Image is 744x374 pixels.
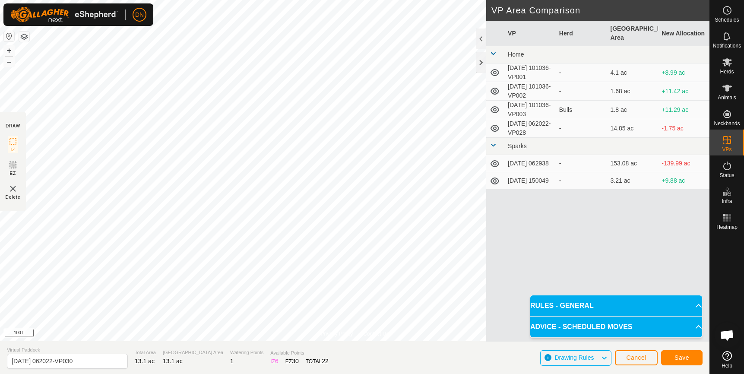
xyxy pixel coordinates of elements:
th: [GEOGRAPHIC_DATA] Area [607,21,659,46]
div: TOTAL [306,357,329,366]
th: New Allocation [658,21,709,46]
span: Virtual Paddock [7,346,128,354]
td: 14.85 ac [607,119,659,138]
span: ADVICE - SCHEDULED MOVES [530,322,632,332]
span: DN [135,10,144,19]
span: Delete [6,194,21,200]
span: 1 [230,358,234,364]
p-accordion-header: ADVICE - SCHEDULED MOVES [530,317,702,337]
th: VP [504,21,556,46]
span: Heatmap [716,225,738,230]
h2: VP Area Comparison [491,5,709,16]
span: Schedules [715,17,739,22]
span: RULES - GENERAL [530,301,594,311]
span: Herds [720,69,734,74]
img: Gallagher Logo [10,7,118,22]
span: 13.1 ac [163,358,183,364]
div: IZ [270,357,278,366]
button: Save [661,350,703,365]
td: [DATE] 062022-VP028 [504,119,556,138]
div: - [559,68,604,77]
button: Reset Map [4,31,14,41]
div: DRAW [6,123,20,129]
span: Sparks [508,143,527,149]
td: [DATE] 101036-VP001 [504,63,556,82]
button: Cancel [615,350,658,365]
span: VPs [722,147,731,152]
button: Map Layers [19,32,29,42]
span: Cancel [626,354,646,361]
span: 30 [292,358,299,364]
span: Drawing Rules [554,354,594,361]
div: Bulls [559,105,604,114]
span: EZ [10,170,16,177]
div: - [559,87,604,96]
span: 22 [322,358,329,364]
span: Help [722,363,732,368]
td: +11.42 ac [658,82,709,101]
td: [DATE] 150049 [504,172,556,190]
span: Animals [718,95,736,100]
img: VP [8,184,18,194]
td: 1.68 ac [607,82,659,101]
td: 3.21 ac [607,172,659,190]
span: Save [674,354,689,361]
span: Infra [722,199,732,204]
span: Notifications [713,43,741,48]
td: +11.29 ac [658,101,709,119]
span: [GEOGRAPHIC_DATA] Area [163,349,223,356]
td: +8.99 ac [658,63,709,82]
a: Privacy Policy [320,330,353,338]
span: Watering Points [230,349,263,356]
a: Contact Us [363,330,389,338]
button: + [4,45,14,56]
div: - [559,124,604,133]
th: Herd [556,21,607,46]
td: [DATE] 101036-VP003 [504,101,556,119]
span: Home [508,51,524,58]
button: – [4,57,14,67]
td: +9.88 ac [658,172,709,190]
div: EZ [285,357,299,366]
td: 153.08 ac [607,155,659,172]
span: Neckbands [714,121,740,126]
td: -1.75 ac [658,119,709,138]
span: 6 [275,358,279,364]
span: Available Points [270,349,329,357]
span: Status [719,173,734,178]
span: IZ [11,146,16,153]
div: Open chat [714,322,740,348]
span: 13.1 ac [135,358,155,364]
span: Total Area [135,349,156,356]
td: 4.1 ac [607,63,659,82]
a: Help [710,348,744,372]
td: 1.8 ac [607,101,659,119]
td: [DATE] 062938 [504,155,556,172]
div: - [559,176,604,185]
div: - [559,159,604,168]
td: [DATE] 101036-VP002 [504,82,556,101]
p-accordion-header: RULES - GENERAL [530,295,702,316]
td: -139.99 ac [658,155,709,172]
